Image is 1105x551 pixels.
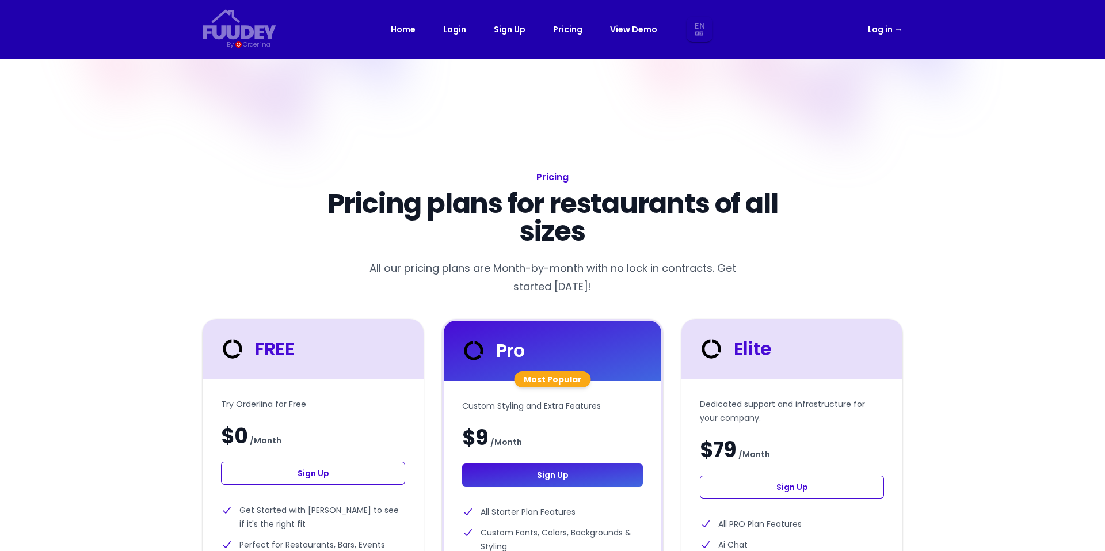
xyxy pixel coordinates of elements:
div: Most Popular [515,371,591,387]
a: Sign Up [462,463,643,487]
p: Dedicated support and infrastructure for your company. [700,397,884,425]
li: All Starter Plan Features [462,505,643,519]
div: Elite [698,335,771,363]
p: All our pricing plans are Month-by-month with no lock in contracts. Get started [DATE]! [359,259,746,296]
p: Custom Styling and Extra Features [462,399,643,413]
span: $0 [221,425,247,448]
div: Orderlina [243,40,270,50]
span: → [894,24,902,35]
li: All PRO Plan Features [700,517,884,531]
div: Pro [460,337,525,364]
div: FREE [219,335,294,363]
div: By [227,40,233,50]
span: / Month [738,447,770,461]
a: Login [443,22,466,36]
a: Sign Up [700,476,884,499]
span: / Month [490,435,522,449]
a: Log in [868,22,902,36]
span: $9 [462,427,488,450]
a: Sign Up [221,462,405,485]
a: View Demo [610,22,657,36]
span: $79 [700,439,736,462]
a: Home [391,22,416,36]
p: Pricing plans for restaurants of all sizes [295,190,810,245]
svg: {/* Added fill="currentColor" here */} {/* This rectangle defines the background. Its explicit fi... [203,9,276,40]
h1: Pricing [295,169,810,185]
a: Sign Up [494,22,525,36]
li: Get Started with [PERSON_NAME] to see if it's the right fit [221,503,405,531]
p: Try Orderlina for Free [221,397,405,411]
span: / Month [250,434,281,447]
a: Pricing [553,22,582,36]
